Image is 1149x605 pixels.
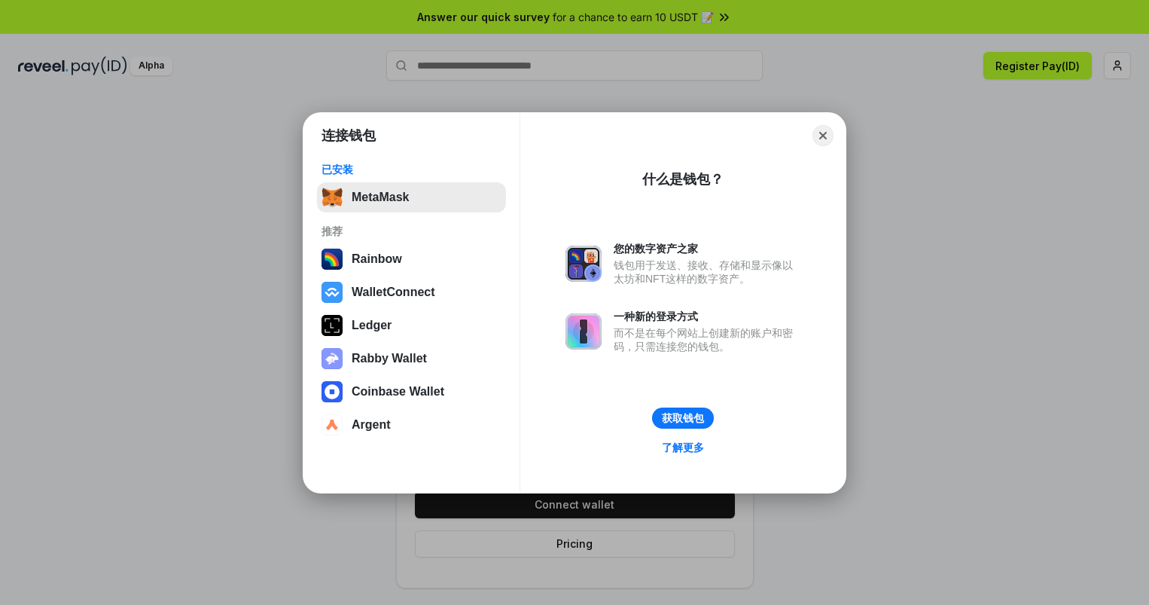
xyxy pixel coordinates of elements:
div: Rainbow [352,252,402,266]
div: Ledger [352,319,392,332]
div: 钱包用于发送、接收、存储和显示像以太坊和NFT这样的数字资产。 [614,258,800,286]
button: WalletConnect [317,277,506,307]
div: Argent [352,418,391,432]
button: Ledger [317,310,506,341]
button: Rabby Wallet [317,344,506,374]
div: 获取钱包 [662,411,704,425]
button: Close [812,125,834,146]
div: 而不是在每个网站上创建新的账户和密码，只需连接您的钱包。 [614,326,800,353]
div: 您的数字资产之家 [614,242,800,255]
div: 什么是钱包？ [642,170,724,188]
div: MetaMask [352,191,409,204]
img: svg+xml,%3Csvg%20xmlns%3D%22http%3A%2F%2Fwww.w3.org%2F2000%2Fsvg%22%20fill%3D%22none%22%20viewBox... [565,313,602,350]
img: svg+xml,%3Csvg%20width%3D%2228%22%20height%3D%2228%22%20viewBox%3D%220%200%2028%2028%22%20fill%3D... [322,282,343,303]
h1: 连接钱包 [322,127,376,145]
img: svg+xml,%3Csvg%20xmlns%3D%22http%3A%2F%2Fwww.w3.org%2F2000%2Fsvg%22%20width%3D%2228%22%20height%3... [322,315,343,336]
button: 获取钱包 [652,408,714,429]
img: svg+xml,%3Csvg%20width%3D%22120%22%20height%3D%22120%22%20viewBox%3D%220%200%20120%20120%22%20fil... [322,249,343,270]
div: WalletConnect [352,286,435,299]
img: svg+xml,%3Csvg%20xmlns%3D%22http%3A%2F%2Fwww.w3.org%2F2000%2Fsvg%22%20fill%3D%22none%22%20viewBox... [322,348,343,369]
div: 已安装 [322,163,501,176]
img: svg+xml,%3Csvg%20width%3D%2228%22%20height%3D%2228%22%20viewBox%3D%220%200%2028%2028%22%20fill%3D... [322,414,343,435]
button: MetaMask [317,182,506,212]
img: svg+xml,%3Csvg%20width%3D%2228%22%20height%3D%2228%22%20viewBox%3D%220%200%2028%2028%22%20fill%3D... [322,381,343,402]
img: svg+xml,%3Csvg%20fill%3D%22none%22%20height%3D%2233%22%20viewBox%3D%220%200%2035%2033%22%20width%... [322,187,343,208]
button: Argent [317,410,506,440]
img: svg+xml,%3Csvg%20xmlns%3D%22http%3A%2F%2Fwww.w3.org%2F2000%2Fsvg%22%20fill%3D%22none%22%20viewBox... [565,246,602,282]
div: 一种新的登录方式 [614,310,800,323]
button: Coinbase Wallet [317,377,506,407]
div: Coinbase Wallet [352,385,444,399]
button: Rainbow [317,244,506,274]
a: 了解更多 [653,438,713,457]
div: Rabby Wallet [352,352,427,365]
div: 了解更多 [662,441,704,454]
div: 推荐 [322,225,501,238]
